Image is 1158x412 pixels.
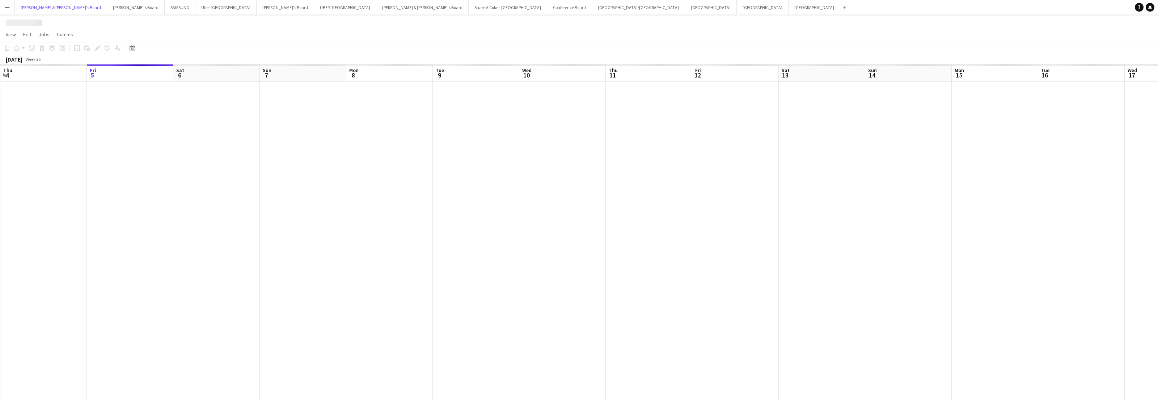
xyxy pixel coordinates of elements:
span: 11 [608,71,618,79]
span: Jobs [39,31,50,38]
span: Week 36 [24,56,42,62]
span: 14 [867,71,877,79]
span: Tue [436,67,444,73]
button: [GEOGRAPHIC_DATA]/[GEOGRAPHIC_DATA] [592,0,685,14]
span: Thu [609,67,618,73]
span: Fri [90,67,96,73]
span: Edit [23,31,31,38]
a: View [3,30,19,39]
span: 12 [694,71,701,79]
span: Sat [176,67,184,73]
button: Conference Board [547,0,592,14]
span: Thu [3,67,12,73]
span: Sun [868,67,877,73]
a: Jobs [36,30,52,39]
span: Mon [955,67,964,73]
button: [GEOGRAPHIC_DATA] [789,0,840,14]
button: [PERSON_NAME] & [PERSON_NAME]'s Board [376,0,469,14]
span: 9 [435,71,444,79]
span: 8 [348,71,359,79]
span: Tue [1041,67,1049,73]
span: 4 [2,71,12,79]
button: [GEOGRAPHIC_DATA] [737,0,789,14]
span: Fri [695,67,701,73]
span: Wed [522,67,532,73]
a: Edit [20,30,34,39]
span: Mon [349,67,359,73]
button: [PERSON_NAME] & [PERSON_NAME]'s Board [15,0,107,14]
span: 7 [262,71,271,79]
button: Share A Coke - [GEOGRAPHIC_DATA] [469,0,547,14]
span: Wed [1128,67,1137,73]
span: 6 [175,71,184,79]
span: 13 [781,71,790,79]
button: UBER [GEOGRAPHIC_DATA] [314,0,376,14]
button: [PERSON_NAME]'s Board [107,0,165,14]
button: SAMSUNG [165,0,195,14]
button: [PERSON_NAME]'s Board [257,0,314,14]
span: 16 [1040,71,1049,79]
span: Comms [57,31,73,38]
button: Uber [GEOGRAPHIC_DATA] [195,0,257,14]
button: [GEOGRAPHIC_DATA] [685,0,737,14]
span: 5 [89,71,96,79]
span: 15 [954,71,964,79]
div: [DATE] [6,56,22,63]
span: View [6,31,16,38]
span: 10 [521,71,532,79]
span: Sat [782,67,790,73]
a: Comms [54,30,76,39]
span: 17 [1127,71,1137,79]
span: Sun [263,67,271,73]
